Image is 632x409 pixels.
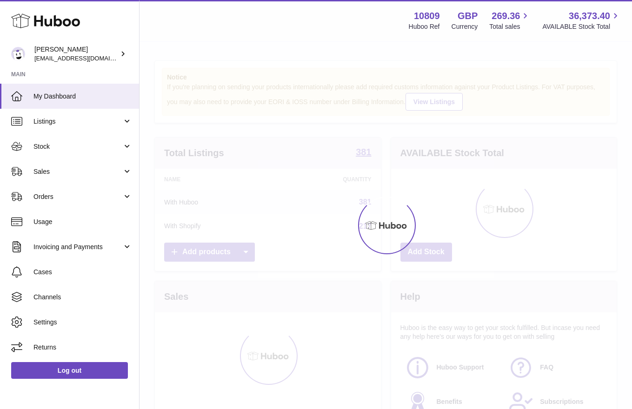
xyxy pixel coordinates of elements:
[33,92,132,101] span: My Dashboard
[33,318,132,327] span: Settings
[458,10,478,22] strong: GBP
[33,268,132,277] span: Cases
[11,362,128,379] a: Log out
[33,192,122,201] span: Orders
[489,10,531,31] a: 269.36 Total sales
[414,10,440,22] strong: 10809
[542,22,621,31] span: AVAILABLE Stock Total
[33,117,122,126] span: Listings
[452,22,478,31] div: Currency
[542,10,621,31] a: 36,373.40 AVAILABLE Stock Total
[33,243,122,251] span: Invoicing and Payments
[489,22,531,31] span: Total sales
[11,47,25,61] img: shop@ballersingod.com
[33,293,132,302] span: Channels
[34,45,118,63] div: [PERSON_NAME]
[33,218,132,226] span: Usage
[33,167,122,176] span: Sales
[34,54,137,62] span: [EMAIL_ADDRESS][DOMAIN_NAME]
[33,142,122,151] span: Stock
[33,343,132,352] span: Returns
[569,10,610,22] span: 36,373.40
[409,22,440,31] div: Huboo Ref
[492,10,520,22] span: 269.36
